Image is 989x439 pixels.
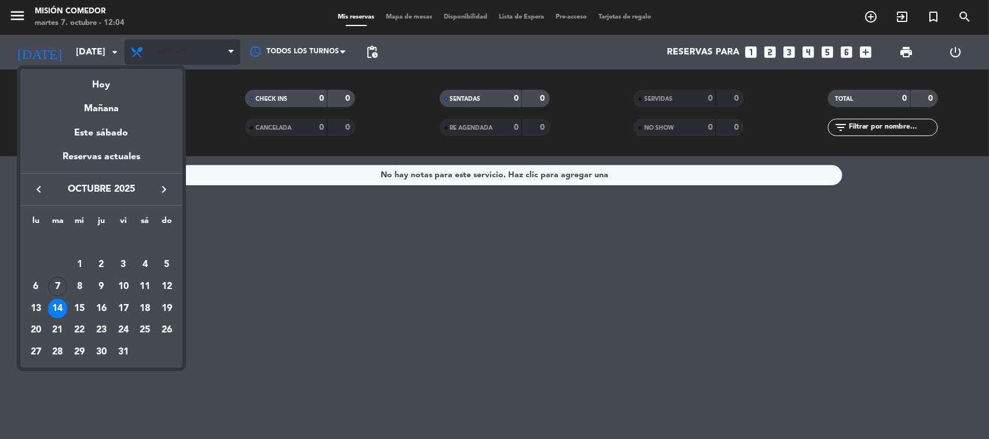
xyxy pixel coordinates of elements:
[134,276,156,298] td: 11 de octubre de 2025
[20,69,183,93] div: Hoy
[112,276,134,298] td: 10 de octubre de 2025
[47,214,69,232] th: martes
[92,277,111,297] div: 9
[135,299,155,319] div: 18
[26,342,46,362] div: 27
[112,254,134,276] td: 3 de octubre de 2025
[114,255,133,275] div: 3
[26,320,46,340] div: 20
[156,298,178,320] td: 19 de octubre de 2025
[20,117,183,149] div: Este sábado
[25,341,47,363] td: 27 de octubre de 2025
[47,320,69,342] td: 21 de octubre de 2025
[90,214,112,232] th: jueves
[70,299,89,319] div: 15
[47,276,69,298] td: 7 de octubre de 2025
[25,232,178,254] td: OCT.
[26,299,46,319] div: 13
[47,298,69,320] td: 14 de octubre de 2025
[68,276,90,298] td: 8 de octubre de 2025
[90,254,112,276] td: 2 de octubre de 2025
[157,255,177,275] div: 5
[135,277,155,297] div: 11
[134,214,156,232] th: sábado
[134,298,156,320] td: 18 de octubre de 2025
[90,298,112,320] td: 16 de octubre de 2025
[20,149,183,173] div: Reservas actuales
[68,254,90,276] td: 1 de octubre de 2025
[156,254,178,276] td: 5 de octubre de 2025
[48,342,68,362] div: 28
[90,276,112,298] td: 9 de octubre de 2025
[70,277,89,297] div: 8
[92,320,111,340] div: 23
[92,255,111,275] div: 2
[68,298,90,320] td: 15 de octubre de 2025
[114,277,133,297] div: 10
[25,214,47,232] th: lunes
[68,320,90,342] td: 22 de octubre de 2025
[25,298,47,320] td: 13 de octubre de 2025
[25,276,47,298] td: 6 de octubre de 2025
[68,214,90,232] th: miércoles
[134,320,156,342] td: 25 de octubre de 2025
[114,299,133,319] div: 17
[112,341,134,363] td: 31 de octubre de 2025
[68,341,90,363] td: 29 de octubre de 2025
[47,341,69,363] td: 28 de octubre de 2025
[25,320,47,342] td: 20 de octubre de 2025
[70,320,89,340] div: 22
[157,277,177,297] div: 12
[48,299,68,319] div: 14
[28,182,49,197] button: keyboard_arrow_left
[90,320,112,342] td: 23 de octubre de 2025
[135,255,155,275] div: 4
[90,341,112,363] td: 30 de octubre de 2025
[114,342,133,362] div: 31
[157,182,171,196] i: keyboard_arrow_right
[32,182,46,196] i: keyboard_arrow_left
[92,342,111,362] div: 30
[157,299,177,319] div: 19
[114,320,133,340] div: 24
[92,299,111,319] div: 16
[48,277,68,297] div: 7
[70,342,89,362] div: 29
[135,320,155,340] div: 25
[154,182,174,197] button: keyboard_arrow_right
[26,277,46,297] div: 6
[70,255,89,275] div: 1
[112,214,134,232] th: viernes
[112,320,134,342] td: 24 de octubre de 2025
[49,182,154,197] span: octubre 2025
[134,254,156,276] td: 4 de octubre de 2025
[156,214,178,232] th: domingo
[156,276,178,298] td: 12 de octubre de 2025
[156,320,178,342] td: 26 de octubre de 2025
[157,320,177,340] div: 26
[48,320,68,340] div: 21
[112,298,134,320] td: 17 de octubre de 2025
[20,93,183,116] div: Mañana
